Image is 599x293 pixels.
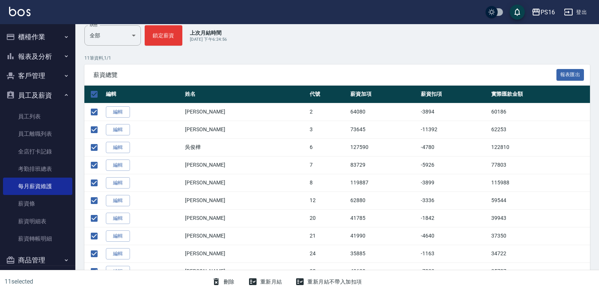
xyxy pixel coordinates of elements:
td: [PERSON_NAME] [183,262,308,280]
a: 編輯 [106,124,130,136]
td: 73645 [348,121,419,138]
th: 薪資加項 [348,86,419,103]
td: 吳俊樺 [183,138,308,156]
button: 商品管理 [3,250,72,270]
td: 2 [308,103,348,121]
button: PS16 [529,5,558,20]
td: -1163 [419,245,489,262]
a: 報表匯出 [556,71,584,78]
td: -11392 [419,121,489,138]
td: 35787 [489,262,590,280]
td: 20 [308,209,348,227]
button: 重新月結不帶入加扣項 [292,275,365,289]
th: 代號 [308,86,348,103]
td: 43620 [348,262,419,280]
button: 報表及分析 [3,47,72,66]
a: 編輯 [106,248,130,260]
a: 每月薪資維護 [3,178,72,195]
a: 編輯 [106,160,130,171]
td: 24 [308,245,348,262]
td: [PERSON_NAME] [183,121,308,138]
a: 編輯 [106,106,130,118]
a: 考勤排班總表 [3,160,72,178]
p: 上次月結時間 [190,29,227,37]
a: 員工離職列表 [3,125,72,143]
td: -1842 [419,209,489,227]
td: -3899 [419,174,489,192]
td: 12 [308,192,348,209]
td: 62253 [489,121,590,138]
td: 64080 [348,103,419,121]
td: 83729 [348,156,419,174]
label: 狀態 [90,22,98,28]
h6: 11 selected [5,277,201,286]
button: 櫃檯作業 [3,27,72,47]
td: 41990 [348,227,419,245]
td: 6 [308,138,348,156]
td: 115988 [489,174,590,192]
th: 薪資扣項 [419,86,489,103]
td: 28 [308,262,348,280]
td: [PERSON_NAME] [183,103,308,121]
a: 編輯 [106,213,130,224]
button: 重新月結 [245,275,285,289]
span: 薪資總覽 [93,71,556,79]
td: -4780 [419,138,489,156]
td: 77803 [489,156,590,174]
a: 編輯 [106,195,130,207]
div: PS16 [541,8,555,17]
td: 21 [308,227,348,245]
td: 7 [308,156,348,174]
td: [PERSON_NAME] [183,209,308,227]
td: [PERSON_NAME] [183,227,308,245]
td: 62880 [348,192,419,209]
td: 39943 [489,209,590,227]
a: 全店打卡記錄 [3,143,72,160]
button: 員工及薪資 [3,86,72,105]
button: 登出 [561,5,590,19]
button: 報表匯出 [556,69,584,81]
td: -3894 [419,103,489,121]
button: 鎖定薪資 [145,25,182,46]
th: 姓名 [183,86,308,103]
td: [PERSON_NAME] [183,174,308,192]
td: 8 [308,174,348,192]
td: -5926 [419,156,489,174]
td: -7833 [419,262,489,280]
button: 刪除 [209,275,238,289]
td: [PERSON_NAME] [183,192,308,209]
td: -3336 [419,192,489,209]
a: 薪資明細表 [3,213,72,230]
td: 41785 [348,209,419,227]
th: 實際匯款金額 [489,86,590,103]
td: 3 [308,121,348,138]
button: save [510,5,525,20]
a: 薪資轉帳明細 [3,230,72,247]
td: 119887 [348,174,419,192]
span: [DATE] 下午6:24:56 [190,37,227,42]
td: [PERSON_NAME] [183,156,308,174]
a: 編輯 [106,142,130,153]
a: 編輯 [106,230,130,242]
a: 編輯 [106,177,130,189]
button: 客戶管理 [3,66,72,86]
p: 11 筆資料, 1 / 1 [84,55,590,61]
img: Logo [9,7,31,16]
td: 59544 [489,192,590,209]
th: 編輯 [104,86,183,103]
a: 薪資條 [3,195,72,212]
td: 34722 [489,245,590,262]
td: 122810 [489,138,590,156]
td: 60186 [489,103,590,121]
div: 全部 [84,25,141,46]
td: 37350 [489,227,590,245]
a: 編輯 [106,266,130,278]
td: [PERSON_NAME] [183,245,308,262]
a: 員工列表 [3,108,72,125]
td: 127590 [348,138,419,156]
td: 35885 [348,245,419,262]
td: -4640 [419,227,489,245]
